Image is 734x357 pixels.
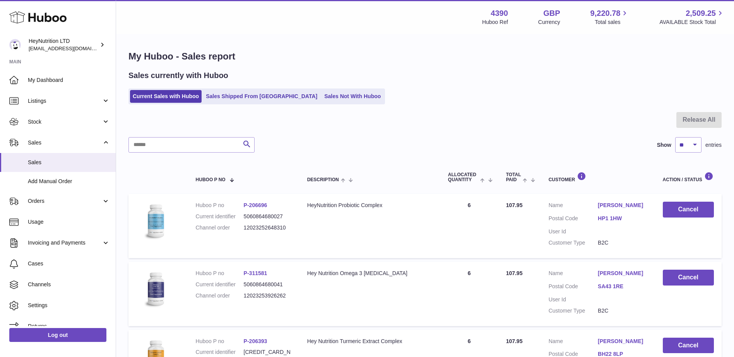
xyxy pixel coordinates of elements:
[244,338,267,344] a: P-206393
[28,97,102,105] span: Listings
[128,70,228,81] h2: Sales currently with Huboo
[549,270,598,279] dt: Name
[244,202,267,208] a: P-206696
[28,239,102,246] span: Invoicing and Payments
[598,202,647,209] a: [PERSON_NAME]
[136,270,175,308] img: 43901725567192.jpeg
[590,8,630,26] a: 9,220.78 Total sales
[203,90,320,103] a: Sales Shipped From [GEOGRAPHIC_DATA]
[136,202,175,240] img: 43901725567703.jpeg
[663,270,714,286] button: Cancel
[28,260,110,267] span: Cases
[307,270,433,277] div: Hey Nutrition Omega 3 [MEDICAL_DATA]
[663,172,714,182] div: Action / Status
[128,50,722,63] h1: My Huboo - Sales report
[28,76,110,84] span: My Dashboard
[549,296,598,303] dt: User Id
[244,270,267,276] a: P-311581
[598,215,647,222] a: HP1 1HW
[130,90,202,103] a: Current Sales with Huboo
[28,159,110,166] span: Sales
[590,8,621,19] span: 9,220.78
[28,302,110,309] span: Settings
[28,218,110,226] span: Usage
[549,172,647,182] div: Customer
[196,213,244,220] dt: Current identifier
[506,202,523,208] span: 107.95
[598,338,647,345] a: [PERSON_NAME]
[196,338,244,345] dt: Huboo P no
[663,338,714,354] button: Cancel
[448,172,478,182] span: ALLOCATED Quantity
[196,202,244,209] dt: Huboo P no
[482,19,508,26] div: Huboo Ref
[28,323,110,330] span: Returns
[595,19,629,26] span: Total sales
[598,283,647,290] a: SA43 1RE
[549,239,598,246] dt: Customer Type
[9,39,21,51] img: internalAdmin-4390@internal.huboo.com
[549,228,598,235] dt: User Id
[506,270,523,276] span: 107.95
[598,239,647,246] dd: B2C
[244,292,292,299] dd: 12023253926262
[196,177,226,182] span: Huboo P no
[549,307,598,314] dt: Customer Type
[491,8,508,19] strong: 4390
[307,338,433,345] div: Hey Nutrition Turmeric Extract Complex
[598,270,647,277] a: [PERSON_NAME]
[28,178,110,185] span: Add Manual Order
[307,202,433,209] div: HeyNutrition Probiotic Complex
[244,281,292,288] dd: 5060864680041
[549,283,598,292] dt: Postal Code
[686,8,716,19] span: 2,509.25
[307,177,339,182] span: Description
[549,202,598,211] dt: Name
[9,328,106,342] a: Log out
[28,118,102,126] span: Stock
[538,19,560,26] div: Currency
[549,338,598,347] dt: Name
[29,45,114,51] span: [EMAIL_ADDRESS][DOMAIN_NAME]
[196,224,244,231] dt: Channel order
[28,197,102,205] span: Orders
[29,37,98,52] div: HeyNutrition LTD
[440,194,498,258] td: 6
[322,90,383,103] a: Sales Not With Huboo
[244,224,292,231] dd: 12023252648310
[506,338,523,344] span: 107.95
[657,141,671,149] label: Show
[196,281,244,288] dt: Current identifier
[543,8,560,19] strong: GBP
[549,215,598,224] dt: Postal Code
[440,262,498,326] td: 6
[663,202,714,218] button: Cancel
[598,307,647,314] dd: B2C
[196,270,244,277] dt: Huboo P no
[659,8,725,26] a: 2,509.25 AVAILABLE Stock Total
[705,141,722,149] span: entries
[28,139,102,146] span: Sales
[28,281,110,288] span: Channels
[659,19,725,26] span: AVAILABLE Stock Total
[244,213,292,220] dd: 5060864680027
[506,172,521,182] span: Total paid
[196,292,244,299] dt: Channel order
